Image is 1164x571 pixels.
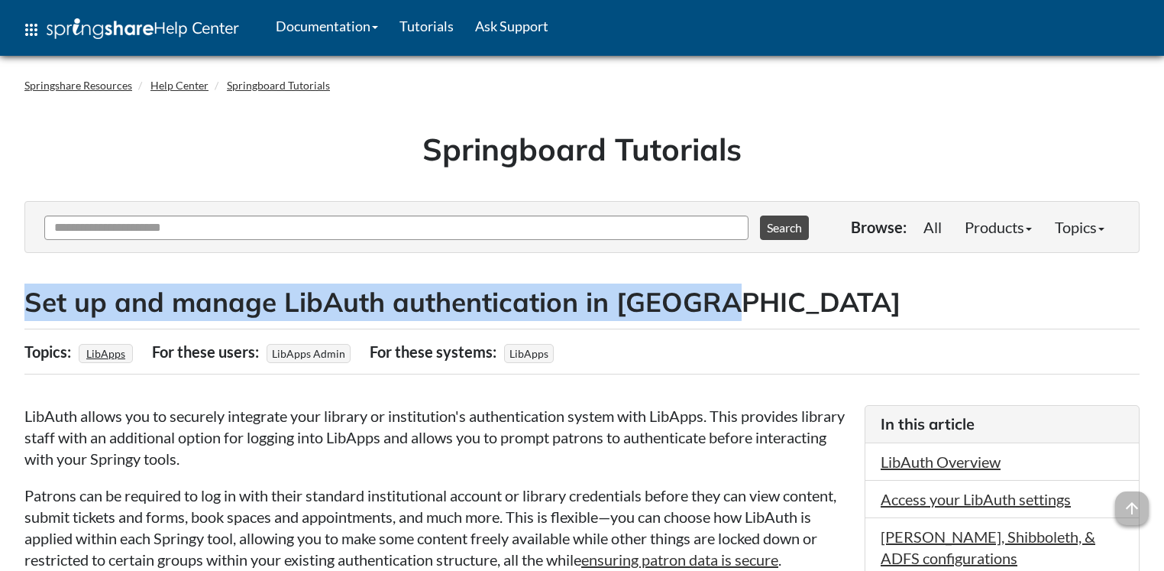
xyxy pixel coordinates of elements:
a: LibApps [84,342,128,365]
a: Tutorials [389,7,464,45]
span: LibApps [504,344,554,363]
img: Springshare [47,18,154,39]
h3: In this article [881,414,1124,435]
h1: Springboard Tutorials [36,128,1128,170]
a: Access your LibAuth settings [881,490,1071,508]
h2: Set up and manage LibAuth authentication in [GEOGRAPHIC_DATA] [24,284,1140,321]
a: arrow_upward [1115,493,1149,511]
p: Patrons can be required to log in with their standard institutional account or library credential... [24,485,849,570]
p: Browse: [851,216,907,238]
button: Search [760,216,809,240]
a: ensuring patron data is secure [581,550,778,569]
div: For these systems: [370,337,500,366]
a: Springshare Resources [24,79,132,92]
a: Documentation [265,7,389,45]
a: Springboard Tutorials [227,79,330,92]
span: arrow_upward [1115,492,1149,525]
a: Help Center [150,79,209,92]
a: LibAuth Overview [881,453,1001,471]
span: apps [22,21,40,39]
span: LibApps Admin [267,344,351,363]
a: [PERSON_NAME], Shibboleth, & ADFS configurations [881,527,1095,567]
div: For these users: [152,337,263,366]
a: apps Help Center [11,7,250,53]
a: All [912,212,953,242]
a: Topics [1043,212,1116,242]
a: Ask Support [464,7,559,45]
span: Help Center [154,18,239,37]
div: Topics: [24,337,75,366]
p: LibAuth allows you to securely integrate your library or institution's authentication system with... [24,405,849,469]
a: Products [953,212,1043,242]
